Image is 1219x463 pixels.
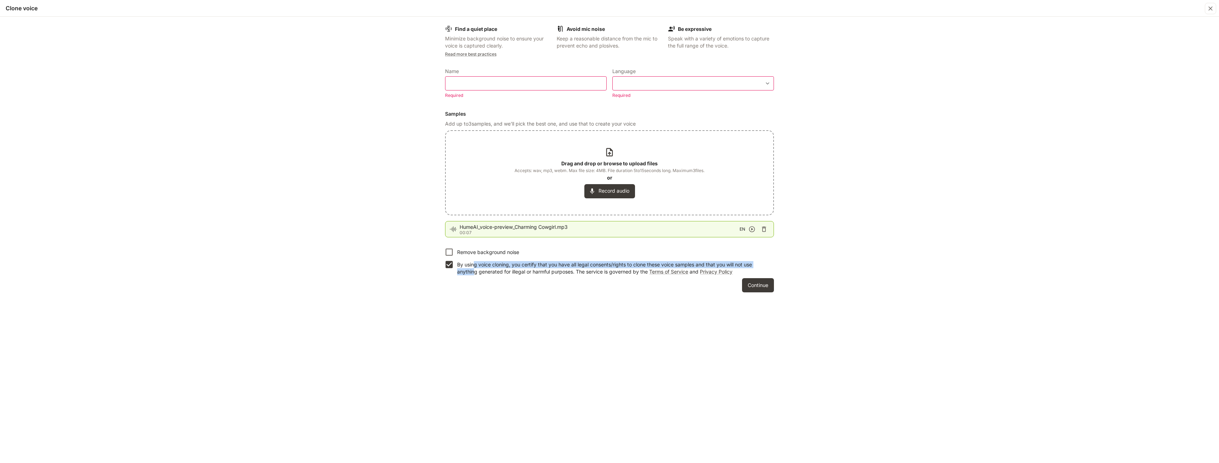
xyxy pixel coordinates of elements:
[445,110,774,117] h6: Samples
[700,269,732,275] a: Privacy Policy
[457,249,519,256] p: Remove background noise
[455,26,497,32] b: Find a quiet place
[607,175,612,181] b: or
[6,4,38,12] h5: Clone voice
[678,26,712,32] b: Be expressive
[740,226,745,233] span: EN
[445,69,459,74] p: Name
[460,224,740,231] span: HumeAI_voice-preview_Charming Cowgirl.mp3
[561,160,658,166] b: Drag and drop or browse to upload files
[445,35,551,49] p: Minimize background noise to ensure your voice is captured clearly.
[557,35,663,49] p: Keep a reasonable distance from the mic to prevent echo and plosives.
[612,92,769,99] p: Required
[612,69,636,74] p: Language
[457,261,768,275] p: By using voice cloning, you certify that you have all legal consents/rights to clone these voice ...
[567,26,605,32] b: Avoid mic noise
[742,278,774,292] button: Continue
[613,80,774,87] div: ​
[584,184,635,198] button: Record audio
[460,231,740,235] p: 00:07
[649,269,688,275] a: Terms of Service
[445,120,774,127] p: Add up to 3 samples, and we'll pick the best one, and use that to create your voice
[445,92,602,99] p: Required
[515,167,704,174] span: Accepts: wav, mp3, webm. Max file size: 4MB. File duration 5 to 15 seconds long. Maximum 3 files.
[445,51,496,57] a: Read more best practices
[668,35,774,49] p: Speak with a variety of emotions to capture the full range of the voice.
